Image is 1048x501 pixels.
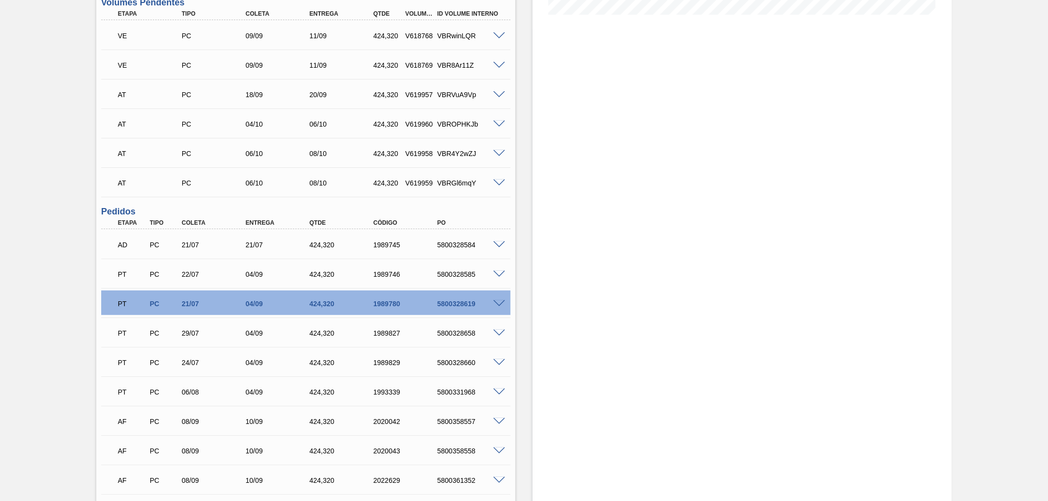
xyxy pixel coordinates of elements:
[403,10,437,17] div: Volume Portal
[179,61,252,69] div: Pedido de Compra
[243,32,315,40] div: 09/09/2025
[307,150,379,158] div: 08/10/2025
[115,470,149,491] div: Aguardando Faturamento
[147,300,181,308] div: Pedido de Compra
[307,447,379,455] div: 424,320
[435,300,507,308] div: 5800328619
[435,388,507,396] div: 5800331968
[179,150,252,158] div: Pedido de Compra
[118,418,147,425] p: AF
[115,293,149,315] div: Pedido em Trânsito
[115,440,149,462] div: Aguardando Faturamento
[435,241,507,249] div: 5800328584
[435,359,507,367] div: 5800328660
[115,234,149,256] div: Aguardando Descarga
[118,61,185,69] p: VE
[307,32,379,40] div: 11/09/2025
[403,179,437,187] div: V619959
[118,241,147,249] p: AD
[115,172,188,194] div: Aguardando Informações de Transporte
[115,381,149,403] div: Pedido em Trânsito
[147,476,181,484] div: Pedido de Compra
[307,329,379,337] div: 424,320
[435,10,507,17] div: Id Volume Interno
[179,300,252,308] div: 21/07/2025
[243,447,315,455] div: 10/09/2025
[243,61,315,69] div: 09/09/2025
[115,84,188,105] div: Aguardando Informações de Transporte
[371,388,443,396] div: 1993339
[371,270,443,278] div: 1989746
[307,61,379,69] div: 11/09/2025
[118,32,185,40] p: VE
[179,388,252,396] div: 06/08/2025
[243,10,315,17] div: Coleta
[371,32,405,40] div: 424,320
[179,10,252,17] div: Tipo
[403,91,437,99] div: V619957
[115,54,188,76] div: Volume Enviado para Transporte
[179,359,252,367] div: 24/07/2025
[179,329,252,337] div: 29/07/2025
[179,241,252,249] div: 21/07/2025
[371,418,443,425] div: 2020042
[147,359,181,367] div: Pedido de Compra
[307,270,379,278] div: 424,320
[115,143,188,164] div: Aguardando Informações de Transporte
[403,32,437,40] div: V618768
[371,120,405,128] div: 424,320
[403,61,437,69] div: V618769
[371,150,405,158] div: 424,320
[118,388,147,396] p: PT
[118,359,147,367] p: PT
[118,300,147,308] p: PT
[307,219,379,226] div: Qtde
[435,179,507,187] div: VBRGl6mqY
[147,270,181,278] div: Pedido de Compra
[115,352,149,373] div: Pedido em Trânsito
[243,241,315,249] div: 21/07/2025
[243,418,315,425] div: 10/09/2025
[179,270,252,278] div: 22/07/2025
[179,447,252,455] div: 08/09/2025
[435,32,507,40] div: VBRwinLQR
[243,300,315,308] div: 04/09/2025
[435,120,507,128] div: VBROPHKJb
[243,388,315,396] div: 04/09/2025
[371,219,443,226] div: Código
[243,270,315,278] div: 04/09/2025
[243,359,315,367] div: 04/09/2025
[118,476,147,484] p: AF
[179,179,252,187] div: Pedido de Compra
[307,241,379,249] div: 424,320
[435,219,507,226] div: PO
[403,120,437,128] div: V619960
[118,150,185,158] p: AT
[243,329,315,337] div: 04/09/2025
[435,270,507,278] div: 5800328585
[243,476,315,484] div: 10/09/2025
[243,219,315,226] div: Entrega
[307,388,379,396] div: 424,320
[371,91,405,99] div: 424,320
[118,270,147,278] p: PT
[101,207,510,217] h3: Pedidos
[307,10,379,17] div: Entrega
[115,219,149,226] div: Etapa
[307,476,379,484] div: 424,320
[147,329,181,337] div: Pedido de Compra
[179,91,252,99] div: Pedido de Compra
[115,322,149,344] div: Pedido em Trânsito
[179,32,252,40] div: Pedido de Compra
[115,264,149,285] div: Pedido em Trânsito
[371,359,443,367] div: 1989829
[118,179,185,187] p: AT
[118,120,185,128] p: AT
[307,418,379,425] div: 424,320
[307,120,379,128] div: 06/10/2025
[147,418,181,425] div: Pedido de Compra
[115,10,188,17] div: Etapa
[115,113,188,135] div: Aguardando Informações de Transporte
[371,447,443,455] div: 2020043
[435,150,507,158] div: VBR4Y2wZJ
